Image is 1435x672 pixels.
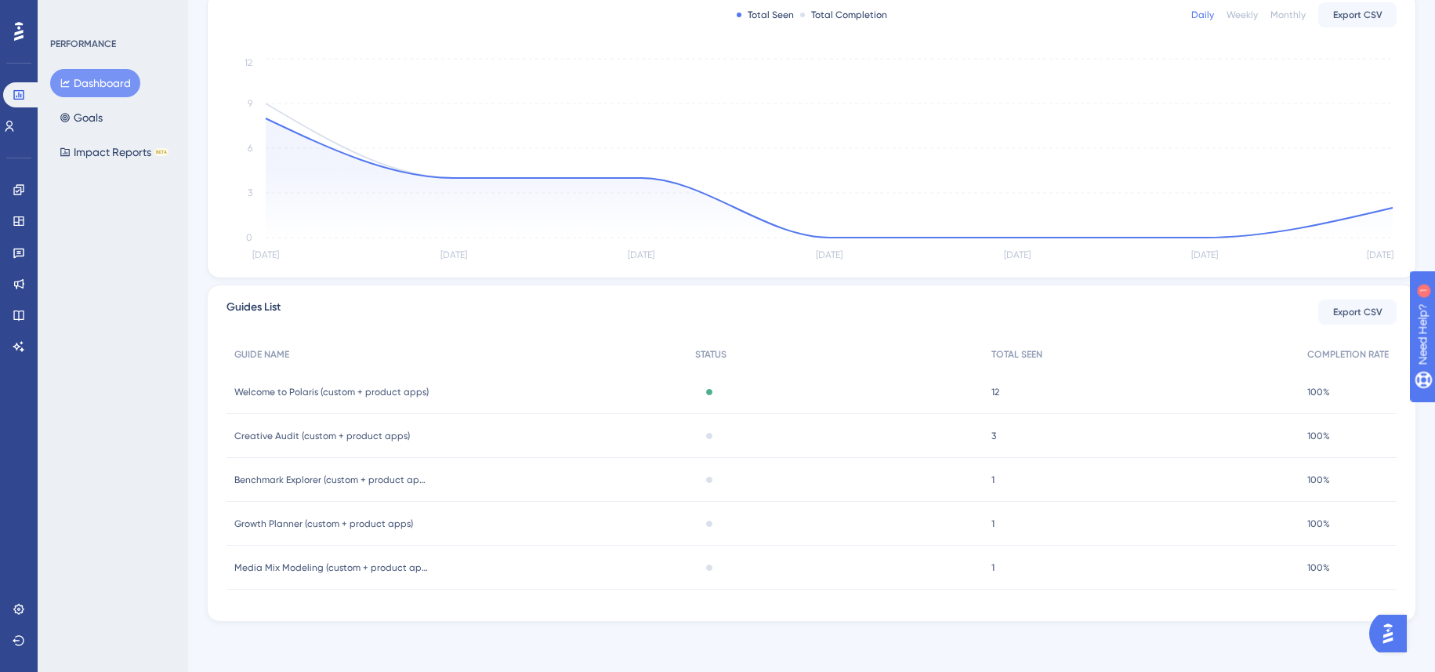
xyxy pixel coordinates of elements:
span: 1 [991,474,995,486]
span: 100% [1307,561,1330,574]
tspan: [DATE] [628,249,654,260]
button: Dashboard [50,69,140,97]
span: 100% [1307,386,1330,398]
div: Weekly [1227,9,1258,21]
tspan: [DATE] [1191,249,1218,260]
tspan: 6 [248,143,252,154]
div: Monthly [1270,9,1306,21]
span: 3 [991,430,996,442]
span: Export CSV [1333,306,1382,318]
span: 100% [1307,474,1330,486]
span: STATUS [695,348,727,361]
div: Total Seen [737,9,794,21]
span: 1 [991,518,995,530]
span: TOTAL SEEN [991,348,1042,361]
tspan: [DATE] [440,249,467,260]
span: Growth Planner (custom + product apps) [234,518,413,530]
tspan: [DATE] [1004,249,1031,260]
span: Need Help? [37,4,98,23]
span: COMPLETION RATE [1307,348,1389,361]
button: Impact ReportsBETA [50,138,178,166]
div: PERFORMANCE [50,38,116,50]
tspan: [DATE] [252,249,279,260]
button: Export CSV [1318,300,1397,325]
tspan: 9 [248,98,252,109]
span: Creative Audit (custom + product apps) [234,430,410,442]
div: Daily [1191,9,1214,21]
span: 100% [1307,430,1330,442]
div: BETA [154,148,169,156]
tspan: 12 [245,57,252,68]
span: 1 [991,561,995,574]
button: Export CSV [1318,2,1397,27]
span: Export CSV [1333,9,1382,21]
span: 12 [991,386,999,398]
button: Goals [50,104,112,132]
div: Total Completion [800,9,887,21]
span: 100% [1307,518,1330,530]
tspan: [DATE] [1367,249,1393,260]
iframe: UserGuiding AI Assistant Launcher [1369,610,1416,657]
tspan: [DATE] [816,249,843,260]
div: 1 [109,8,114,20]
span: Welcome to Polaris (custom + product apps) [234,386,429,398]
tspan: 3 [248,187,252,198]
span: GUIDE NAME [234,348,289,361]
span: Guides List [226,298,281,326]
tspan: 0 [246,232,252,243]
span: Media Mix Modeling (custom + product apps) [234,561,430,574]
span: Benchmark Explorer (custom + product apps) [234,474,430,486]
